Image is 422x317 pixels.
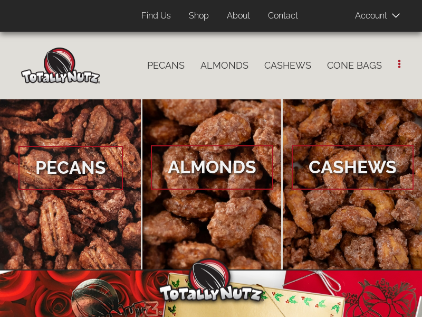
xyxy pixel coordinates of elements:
a: About [219,6,258,26]
a: Almonds [142,99,282,271]
a: Contact [260,6,306,26]
a: Cashews [283,99,422,271]
a: Shop [181,6,217,26]
img: Home [21,48,100,83]
span: Cashews [292,145,414,190]
a: Cone Bags [319,54,390,77]
span: Almonds [151,145,273,190]
a: Cashews [256,54,319,77]
a: Find Us [133,6,179,26]
a: Pecans [139,54,193,77]
span: Pecans [18,146,123,190]
a: Almonds [193,54,256,77]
